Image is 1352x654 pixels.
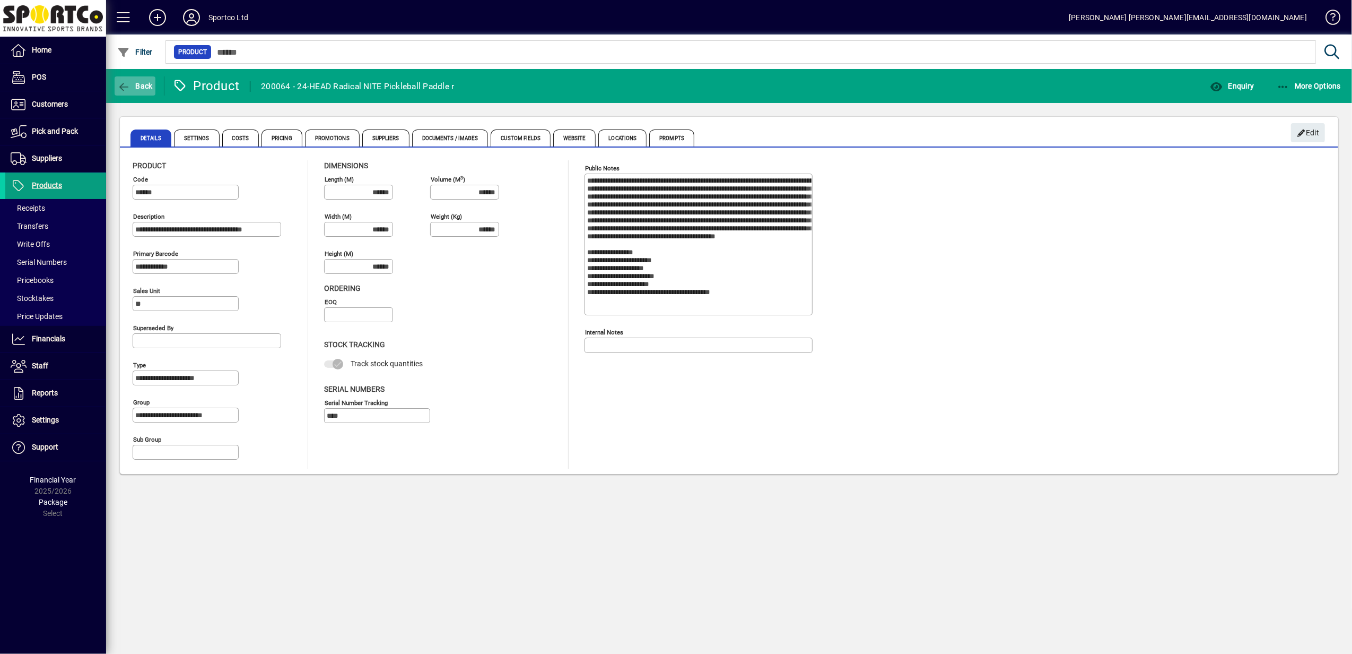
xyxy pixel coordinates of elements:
mat-label: Code [133,176,148,183]
span: Product [133,161,166,170]
span: Reports [32,389,58,397]
span: Enquiry [1210,82,1254,90]
a: Pricebooks [5,271,106,289]
span: Products [32,181,62,190]
button: Filter [115,42,155,62]
span: Receipts [11,204,45,212]
span: POS [32,73,46,81]
mat-label: Sales unit [133,287,160,295]
span: Edit [1297,124,1320,142]
span: Suppliers [32,154,62,162]
a: Home [5,37,106,64]
span: Customers [32,100,68,108]
span: Transfers [11,222,48,230]
a: Customers [5,91,106,118]
span: Website [553,130,596,147]
a: Financials [5,326,106,352]
mat-label: Superseded by [133,324,173,332]
span: Product [178,47,207,57]
span: Dimensions [324,161,368,170]
span: Ordering [324,284,361,292]
span: Filter [117,48,153,56]
mat-label: Serial Number tracking [325,399,388,406]
a: Write Offs [5,235,106,253]
span: Pricebooks [11,276,54,285]
span: Custom Fields [491,130,550,147]
app-page-header-button: Back [106,76,164,96]
a: Reports [5,380,106,407]
span: Serial Numbers [324,385,385,393]
span: Financial Year [30,476,76,484]
a: Serial Numbers [5,253,106,271]
span: Write Offs [11,240,50,248]
a: Support [5,434,106,461]
span: Price Updates [11,312,63,321]
mat-label: Sub group [133,436,161,443]
a: Suppliers [5,145,106,172]
span: Settings [174,130,220,147]
span: Stocktakes [11,294,54,303]
span: Settings [32,416,59,424]
span: Pick and Pack [32,127,78,135]
a: Price Updates [5,307,106,325]
span: Serial Numbers [11,258,67,266]
a: Transfers [5,217,106,235]
mat-label: Width (m) [325,213,352,220]
mat-label: Weight (Kg) [431,213,462,220]
a: Pick and Pack [5,118,106,145]
button: Profile [175,8,208,27]
mat-label: Group [133,399,150,406]
mat-label: Primary barcode [133,250,178,257]
span: Financials [32,334,65,343]
a: Stocktakes [5,289,106,307]
a: POS [5,64,106,91]
span: Stock Tracking [324,340,385,349]
span: Prompts [649,130,694,147]
div: Sportco Ltd [208,9,248,26]
span: More Options [1277,82,1341,90]
span: Details [130,130,171,147]
mat-label: Type [133,362,146,369]
a: Receipts [5,199,106,217]
span: Costs [222,130,259,147]
mat-label: Public Notes [585,165,620,172]
span: Package [39,498,67,506]
mat-label: Description [133,213,164,220]
button: Enquiry [1207,76,1257,96]
a: Knowledge Base [1318,2,1339,37]
span: Documents / Images [412,130,489,147]
button: Back [115,76,155,96]
span: Pricing [261,130,302,147]
button: Edit [1291,123,1325,142]
mat-label: EOQ [325,298,337,306]
sup: 3 [460,175,463,180]
mat-label: Internal Notes [585,329,623,336]
a: Staff [5,353,106,380]
mat-label: Volume (m ) [431,176,465,183]
div: 200064 - 24-HEAD Radical NITE Pickleball Paddle r [261,78,454,95]
span: Suppliers [362,130,409,147]
span: Locations [598,130,647,147]
mat-label: Length (m) [325,176,354,183]
div: [PERSON_NAME] [PERSON_NAME][EMAIL_ADDRESS][DOMAIN_NAME] [1069,9,1307,26]
span: Staff [32,362,48,370]
a: Settings [5,407,106,434]
mat-label: Height (m) [325,250,353,257]
span: Track stock quantities [351,359,423,368]
span: Back [117,82,153,90]
span: Support [32,443,58,451]
span: Home [32,46,51,54]
button: More Options [1274,76,1344,96]
button: Add [141,8,175,27]
span: Promotions [305,130,360,147]
div: Product [172,78,240,94]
